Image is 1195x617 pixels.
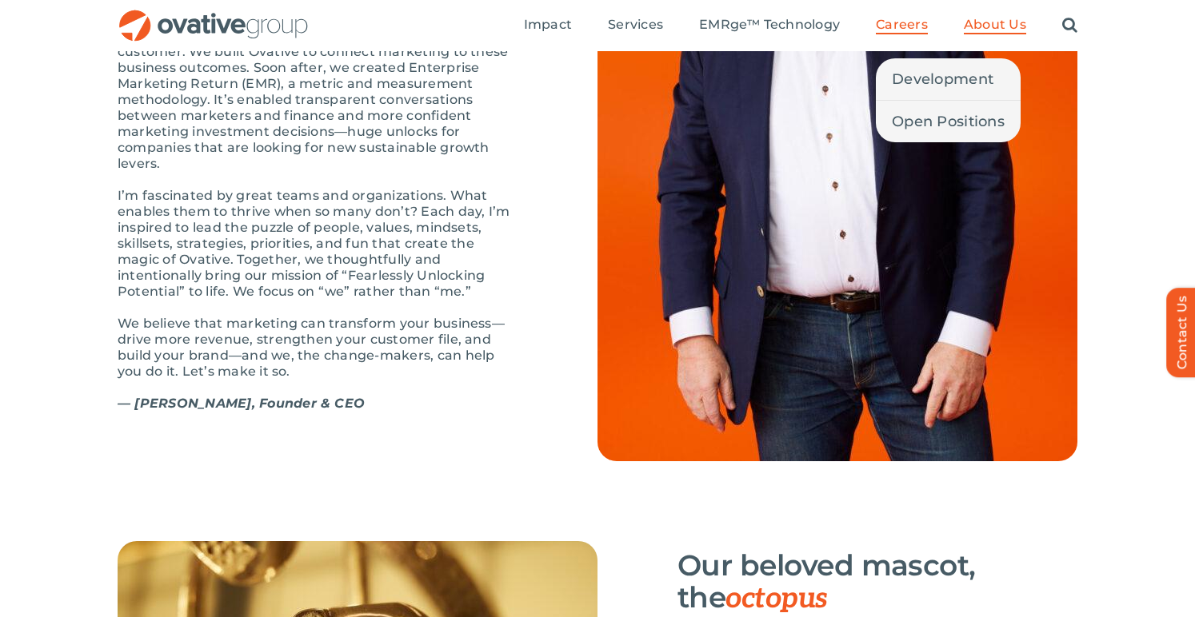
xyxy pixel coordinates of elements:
[608,17,663,34] a: Services
[725,581,827,616] span: octopus
[608,17,663,33] span: Services
[699,17,840,34] a: EMRge™ Technology
[118,188,518,300] p: I’m fascinated by great teams and organizations. What enables them to thrive when so many don’t? ...
[1062,17,1077,34] a: Search
[876,17,928,33] span: Careers
[677,549,1077,615] h3: Our beloved mascot, the
[876,17,928,34] a: Careers
[524,17,572,34] a: Impact
[699,17,840,33] span: EMRge™ Technology
[892,110,1005,133] span: Open Positions
[892,68,993,90] span: Development
[118,396,365,411] strong: — [PERSON_NAME], Founder & CEO
[876,101,1021,142] a: Open Positions
[524,17,572,33] span: Impact
[876,58,1021,100] a: Development
[118,316,518,380] p: We believe that marketing can transform your business—drive more revenue, strengthen your custome...
[964,17,1026,34] a: About Us
[118,8,310,23] a: OG_Full_horizontal_RGB
[964,17,1026,33] span: About Us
